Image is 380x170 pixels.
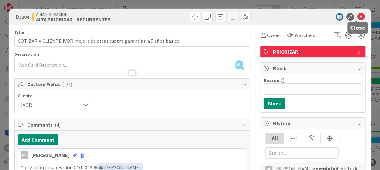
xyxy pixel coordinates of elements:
span: ( 1/1 ) [62,81,72,87]
button: Block [264,98,285,109]
span: History [273,120,354,127]
b: ALTA PRIORIDAD - RECURRENTES [36,17,111,22]
span: PRIORIZAR [273,48,354,55]
b: 3284 [19,14,29,20]
h5: Close [350,25,365,31]
input: Search... [265,147,339,159]
span: Comments [27,121,239,129]
div: Cliente [18,93,92,98]
span: Description [14,51,39,57]
span: Custom Fields [27,80,239,88]
span: Watchers [295,31,315,39]
button: Add Comment [18,134,58,145]
label: Reason [264,78,279,83]
div: NL [21,151,28,159]
span: Owner [267,31,281,39]
label: Title [14,29,24,35]
div: [PERSON_NAME] [31,151,70,159]
div: All [266,133,284,144]
span: Block [273,65,354,72]
input: type card name here... [14,35,250,47]
span: ID [14,13,29,21]
span: IVOR [21,100,78,109]
span: NL [235,60,243,69]
span: ( 4 ) [55,122,61,128]
span: ADMINISTRACION [36,12,111,17]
